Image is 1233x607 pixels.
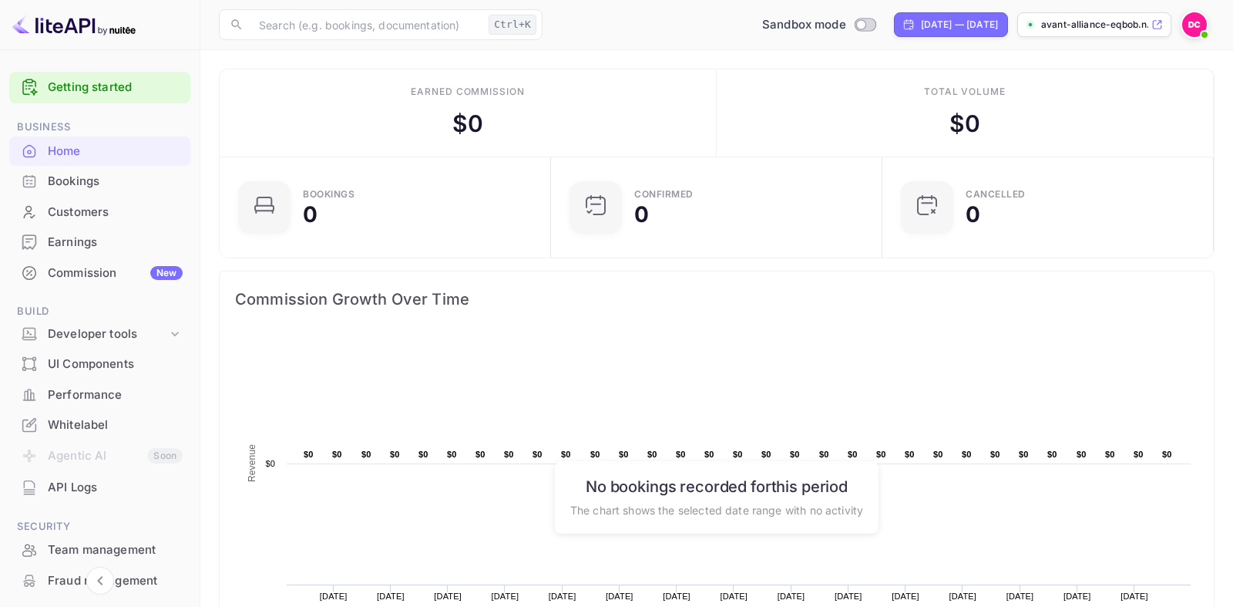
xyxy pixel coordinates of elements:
[48,356,183,373] div: UI Components
[9,380,190,410] div: Performance
[48,416,183,434] div: Whitelabel
[949,592,977,601] text: [DATE]
[1134,450,1144,459] text: $0
[9,258,190,287] a: CommissionNew
[778,592,805,601] text: [DATE]
[150,266,183,280] div: New
[361,450,371,459] text: $0
[48,234,183,251] div: Earnings
[9,197,190,226] a: Customers
[570,501,863,518] p: The chart shows the selected date range with no activity
[966,204,980,225] div: 0
[634,204,649,225] div: 0
[48,479,183,497] div: API Logs
[1041,18,1148,32] p: avant-alliance-eqbob.n...
[447,450,457,459] text: $0
[250,9,482,40] input: Search (e.g. bookings, documentation)
[756,16,882,34] div: Switch to Production mode
[590,450,600,459] text: $0
[9,535,190,564] a: Team management
[9,321,190,348] div: Developer tools
[475,450,485,459] text: $0
[9,349,190,378] a: UI Components
[835,592,862,601] text: [DATE]
[790,450,800,459] text: $0
[48,572,183,590] div: Fraud management
[647,450,657,459] text: $0
[9,566,190,595] a: Fraud management
[570,477,863,495] h6: No bookings recorded for this period
[390,450,400,459] text: $0
[990,450,1000,459] text: $0
[9,410,190,440] div: Whitelabel
[1063,592,1091,601] text: [DATE]
[48,173,183,191] div: Bookings
[48,143,183,160] div: Home
[9,72,190,103] div: Getting started
[265,459,275,468] text: $0
[247,444,257,482] text: Revenue
[320,592,348,601] text: [DATE]
[1077,450,1087,459] text: $0
[48,204,183,221] div: Customers
[876,450,886,459] text: $0
[48,541,183,559] div: Team management
[848,450,858,459] text: $0
[1182,12,1207,37] img: Dale Castaldi
[9,473,190,503] div: API Logs
[9,167,190,195] a: Bookings
[762,16,846,34] span: Sandbox mode
[933,450,943,459] text: $0
[9,518,190,535] span: Security
[9,197,190,228] div: Customers
[606,592,633,601] text: [DATE]
[304,450,314,459] text: $0
[452,106,483,141] div: $ 0
[504,450,514,459] text: $0
[9,566,190,596] div: Fraud management
[1120,592,1148,601] text: [DATE]
[9,137,190,165] a: Home
[332,450,342,459] text: $0
[9,349,190,379] div: UI Components
[48,265,183,282] div: Commission
[418,450,428,459] text: $0
[1047,450,1057,459] text: $0
[1105,450,1115,459] text: $0
[892,592,919,601] text: [DATE]
[905,450,915,459] text: $0
[704,450,714,459] text: $0
[9,473,190,501] a: API Logs
[561,450,571,459] text: $0
[733,450,743,459] text: $0
[434,592,462,601] text: [DATE]
[492,592,519,601] text: [DATE]
[9,119,190,136] span: Business
[48,386,183,404] div: Performance
[303,204,317,225] div: 0
[377,592,405,601] text: [DATE]
[663,592,690,601] text: [DATE]
[761,450,771,459] text: $0
[721,592,748,601] text: [DATE]
[634,190,694,199] div: Confirmed
[962,450,972,459] text: $0
[1019,450,1029,459] text: $0
[819,450,829,459] text: $0
[924,85,1006,99] div: Total volume
[9,137,190,167] div: Home
[676,450,686,459] text: $0
[966,190,1026,199] div: CANCELLED
[9,228,190,258] div: Earnings
[12,12,136,37] img: LiteAPI logo
[1162,450,1172,459] text: $0
[235,287,1198,312] span: Commission Growth Over Time
[48,79,183,96] a: Getting started
[9,410,190,439] a: Whitelabel
[9,258,190,288] div: CommissionNew
[9,380,190,409] a: Performance
[86,567,114,595] button: Collapse navigation
[533,450,543,459] text: $0
[9,228,190,256] a: Earnings
[411,85,525,99] div: Earned commission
